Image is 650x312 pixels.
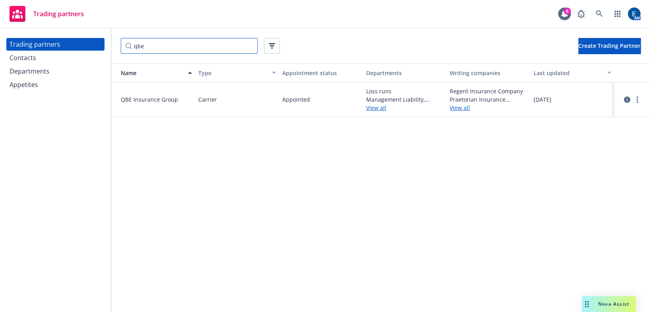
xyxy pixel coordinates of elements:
div: Drag to move [582,296,592,312]
button: Last updated [530,63,614,82]
button: Create Trading Partner [578,38,640,54]
span: Management Liability, Professional Liability [366,95,443,104]
div: Name [114,69,183,77]
input: Filter by keyword... [121,38,258,54]
div: Type [198,69,267,77]
span: Create Trading Partner [578,42,640,49]
a: Switch app [610,6,625,22]
div: 6 [564,8,571,15]
a: more [633,95,642,104]
a: View all [450,104,527,112]
div: Appointment status [282,69,360,77]
div: Appetites [10,78,38,91]
img: photo [628,8,640,20]
div: Departments [366,69,443,77]
a: Search [591,6,607,22]
span: Regent Insurance Company [450,87,527,95]
div: Contacts [10,51,36,64]
div: Trading partners [10,38,60,51]
button: Nova Assist [582,296,636,312]
button: Departments [363,63,447,82]
a: Report a Bug [573,6,589,22]
button: Type [195,63,279,82]
a: Appetites [6,78,105,91]
button: Appointment status [279,63,363,82]
div: Departments [10,65,49,78]
a: View all [366,104,443,112]
span: Trading partners [33,11,84,17]
span: Nova Assist [598,301,629,307]
button: Writing companies [447,63,530,82]
a: Contacts [6,51,105,64]
span: Loss runs [366,87,443,95]
span: Appointed [282,95,310,104]
a: Trading partners [6,3,87,25]
div: Writing companies [450,69,527,77]
span: [DATE] [534,95,551,104]
button: Name [111,63,195,82]
a: Trading partners [6,38,105,51]
div: Last updated [534,69,602,77]
span: QBE Insurance Group [121,95,192,104]
a: circleInformation [622,95,632,104]
span: Praetorian Insurance Company [450,95,527,104]
a: Departments [6,65,105,78]
span: Carrier [198,95,217,104]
